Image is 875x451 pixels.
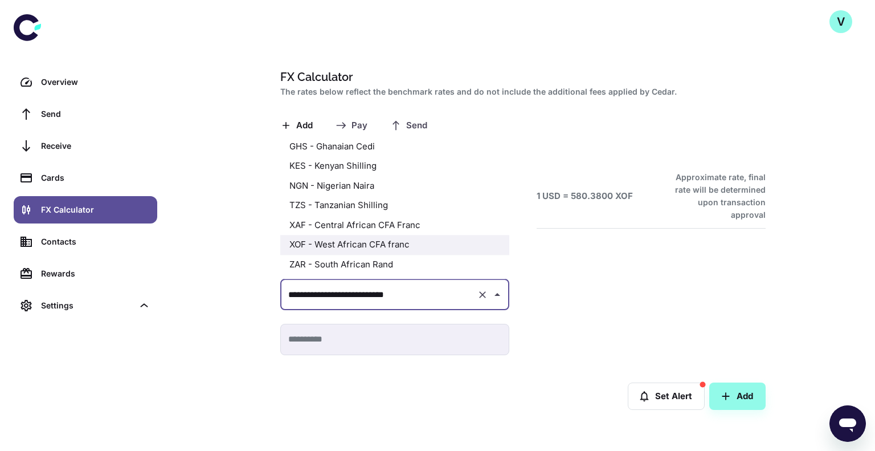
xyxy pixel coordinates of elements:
[14,100,157,128] a: Send
[475,287,490,303] button: Clear
[280,137,509,157] li: GHS - Ghanaian Cedi
[663,171,766,221] h6: Approximate rate, final rate will be determined upon transaction approval
[14,68,157,96] a: Overview
[280,86,761,98] h2: The rates below reflect the benchmark rates and do not include the additional fees applied by Cedar.
[41,108,150,120] div: Send
[280,216,509,235] li: XAF - Central African CFA Franc
[489,287,505,303] button: Close
[41,172,150,184] div: Cards
[14,260,157,287] a: Rewards
[41,267,150,280] div: Rewards
[406,120,427,131] span: Send
[537,190,633,203] h6: 1 USD = 580.3800 XOF
[296,120,313,131] span: Add
[280,68,761,86] h1: FX Calculator
[41,235,150,248] div: Contacts
[41,140,150,152] div: Receive
[14,132,157,160] a: Receive
[14,228,157,255] a: Contacts
[829,405,866,442] iframe: Button to launch messaging window
[351,120,367,131] span: Pay
[280,255,509,275] li: ZAR - South African Rand
[628,383,705,410] button: Set Alert
[41,299,133,312] div: Settings
[829,10,852,33] button: V
[41,76,150,88] div: Overview
[709,383,766,410] button: Add
[41,204,150,216] div: FX Calculator
[14,164,157,192] a: Cards
[280,176,509,196] li: NGN - Nigerian Naira
[14,196,157,224] a: FX Calculator
[280,235,509,255] li: XOF - West African CFA franc
[280,156,509,176] li: KES - Kenyan Shilling
[14,292,157,319] div: Settings
[280,196,509,216] li: TZS - Tanzanian Shilling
